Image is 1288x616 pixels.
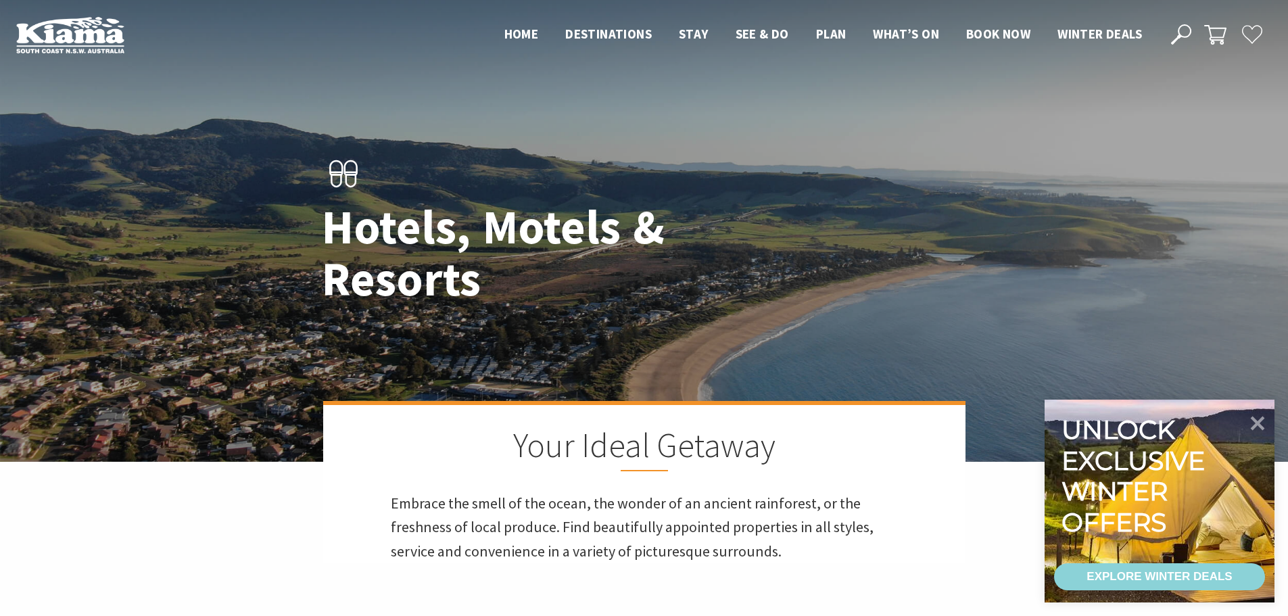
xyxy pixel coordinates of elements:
[816,26,846,42] span: Plan
[391,492,898,563] p: Embrace the smell of the ocean, the wonder of an ancient rainforest, or the freshness of local pr...
[873,26,939,42] span: What’s On
[322,201,704,305] h1: Hotels, Motels & Resorts
[1062,414,1211,538] div: Unlock exclusive winter offers
[1054,563,1265,590] a: EXPLORE WINTER DEALS
[491,24,1155,46] nav: Main Menu
[966,26,1030,42] span: Book now
[504,26,539,42] span: Home
[1087,563,1232,590] div: EXPLORE WINTER DEALS
[679,26,709,42] span: Stay
[391,425,898,471] h2: Your Ideal Getaway
[565,26,652,42] span: Destinations
[1057,26,1142,42] span: Winter Deals
[16,16,124,53] img: Kiama Logo
[736,26,789,42] span: See & Do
